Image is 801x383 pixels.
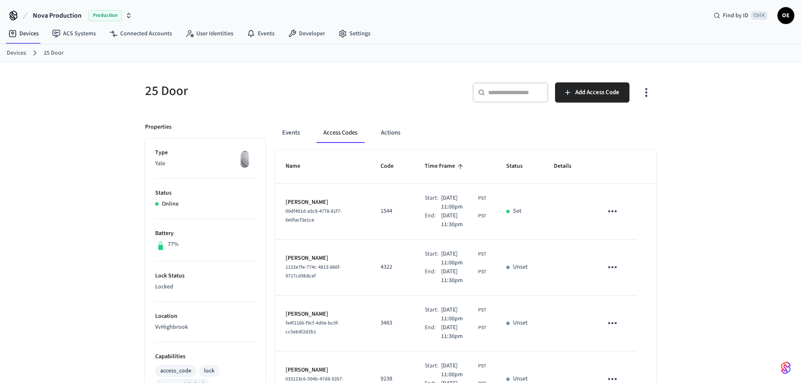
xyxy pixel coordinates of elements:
[286,366,360,375] p: [PERSON_NAME]
[332,26,377,41] a: Settings
[478,362,486,370] span: PST
[425,211,441,229] div: End:
[425,267,441,285] div: End:
[286,310,360,319] p: [PERSON_NAME]
[234,148,255,169] img: August Wifi Smart Lock 3rd Gen, Silver, Front
[478,306,486,314] span: PST
[513,263,528,272] p: Unset
[441,306,486,323] div: Asia/Manila
[286,198,360,207] p: [PERSON_NAME]
[723,11,748,20] span: Find by ID
[441,211,486,229] div: Asia/Manila
[286,160,311,173] span: Name
[204,367,214,375] div: lock
[441,323,486,341] div: Asia/Manila
[778,8,793,23] span: OE
[425,194,441,211] div: Start:
[317,123,364,143] button: Access Codes
[513,207,521,216] p: Set
[478,212,486,220] span: PST
[88,10,122,21] span: Production
[7,49,26,58] a: Devices
[425,160,466,173] span: Time Frame
[45,26,103,41] a: ACS Systems
[441,306,477,323] span: [DATE] 11:00pm
[478,251,486,258] span: PST
[155,283,255,291] p: Locked
[441,362,486,379] div: Asia/Manila
[155,352,255,361] p: Capabilities
[155,272,255,280] p: Lock Status
[441,362,477,379] span: [DATE] 11:00pm
[155,189,255,198] p: Status
[513,319,528,328] p: Unset
[286,264,341,280] span: 1122e7fe-774c-4813-866f-9717cd9b8cef
[425,362,441,379] div: Start:
[286,320,339,335] span: fe4f1166-f9cf-4d0e-bc0f-cc5eb4f2d2b1
[425,250,441,267] div: Start:
[441,250,486,267] div: Asia/Manila
[145,82,396,100] h5: 25 Door
[777,7,794,24] button: OE
[162,200,179,209] p: Online
[286,254,360,263] p: [PERSON_NAME]
[781,361,791,375] img: SeamLogoGradient.69752ec5.svg
[441,211,477,229] span: [DATE] 11:30pm
[155,323,255,332] p: VvHighbrook
[240,26,281,41] a: Events
[381,160,404,173] span: Code
[441,194,477,211] span: [DATE] 11:00pm
[555,82,629,103] button: Add Access Code
[506,160,534,173] span: Status
[441,267,477,285] span: [DATE] 11:30pm
[441,323,477,341] span: [DATE] 11:30pm
[33,11,82,21] span: Nova Production
[441,267,486,285] div: Asia/Manila
[275,123,307,143] button: Events
[554,160,582,173] span: Details
[281,26,332,41] a: Developer
[155,312,255,321] p: Location
[160,367,191,375] div: access_code
[381,319,404,328] p: 3483
[168,240,179,249] p: 77%
[103,26,179,41] a: Connected Accounts
[155,229,255,238] p: Battery
[381,207,404,216] p: 1544
[425,323,441,341] div: End:
[441,194,486,211] div: Asia/Manila
[751,11,767,20] span: Ctrl K
[44,49,63,58] a: 25 Door
[286,208,342,224] span: 00df491d-a3c8-4778-81f7-6e0facf3e1ce
[179,26,240,41] a: User Identities
[478,324,486,332] span: PST
[441,250,477,267] span: [DATE] 11:00pm
[575,87,619,98] span: Add Access Code
[425,306,441,323] div: Start:
[707,8,774,23] div: Find by IDCtrl K
[478,195,486,202] span: PST
[145,123,172,132] p: Properties
[155,148,255,157] p: Type
[381,263,404,272] p: 4322
[155,159,255,168] p: Yale
[2,26,45,41] a: Devices
[478,268,486,276] span: PST
[374,123,407,143] button: Actions
[275,123,656,143] div: ant example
